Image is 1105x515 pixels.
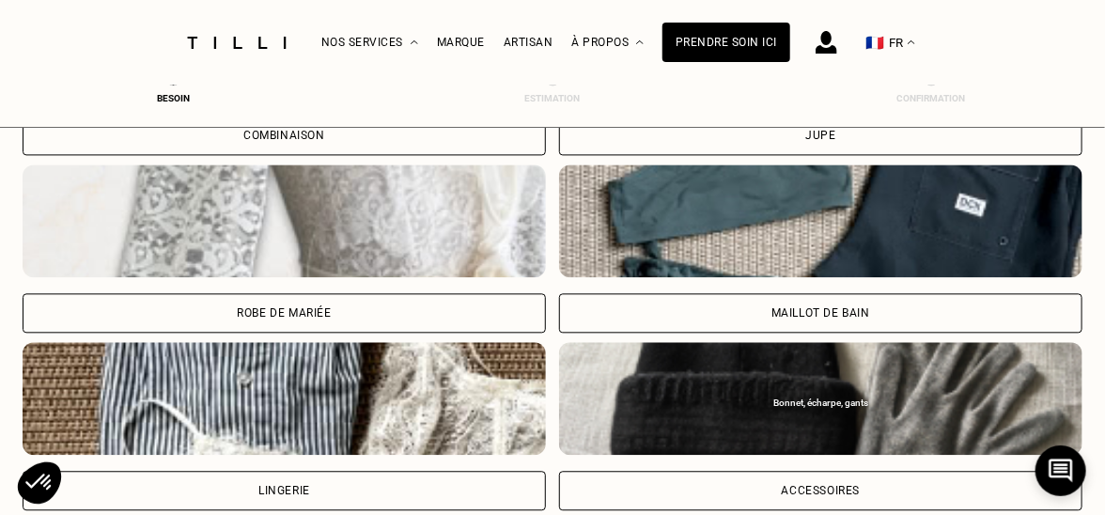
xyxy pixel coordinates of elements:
[771,307,870,319] div: Maillot de bain
[856,1,925,85] button: 🇫🇷 FR
[243,130,325,141] div: Combinaison
[23,342,546,455] img: Tilli retouche votre Lingerie
[816,31,837,54] img: icône connexion
[662,23,790,62] a: Prendre soin ici
[568,398,1073,409] div: Bonnet, écharpe, gants
[411,40,418,45] img: Menu déroulant
[321,1,418,85] div: Nos services
[559,164,1082,277] img: Tilli retouche votre Maillot de bain
[894,93,969,103] div: Confirmation
[515,93,590,103] div: Estimation
[636,40,644,45] img: Menu déroulant à propos
[504,36,553,49] a: Artisan
[237,307,331,319] div: Robe de mariée
[136,93,211,103] div: Besoin
[571,1,644,85] div: À propos
[805,130,835,141] div: Jupe
[23,164,546,277] img: Tilli retouche votre Robe de mariée
[437,36,485,49] a: Marque
[782,485,861,496] div: Accessoires
[180,37,293,49] img: Logo du service de couturière Tilli
[865,34,884,52] span: 🇫🇷
[908,40,915,45] img: menu déroulant
[258,485,310,496] div: Lingerie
